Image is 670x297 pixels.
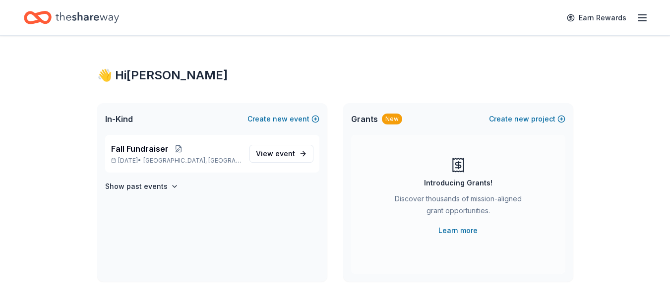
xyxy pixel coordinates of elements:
[424,177,492,189] div: Introducing Grants!
[111,157,242,165] p: [DATE] •
[382,114,402,124] div: New
[273,113,288,125] span: new
[256,148,295,160] span: View
[438,225,478,237] a: Learn more
[24,6,119,29] a: Home
[105,180,168,192] h4: Show past events
[275,149,295,158] span: event
[247,113,319,125] button: Createnewevent
[514,113,529,125] span: new
[105,180,179,192] button: Show past events
[105,113,133,125] span: In-Kind
[391,193,526,221] div: Discover thousands of mission-aligned grant opportunities.
[143,157,241,165] span: [GEOGRAPHIC_DATA], [GEOGRAPHIC_DATA]
[351,113,378,125] span: Grants
[561,9,632,27] a: Earn Rewards
[97,67,573,83] div: 👋 Hi [PERSON_NAME]
[249,145,313,163] a: View event
[489,113,565,125] button: Createnewproject
[111,143,169,155] span: Fall Fundraiser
